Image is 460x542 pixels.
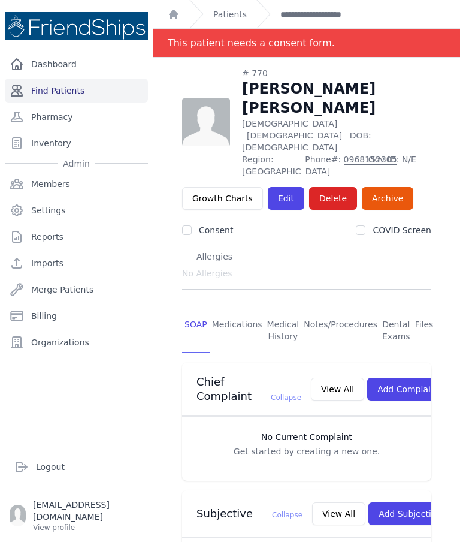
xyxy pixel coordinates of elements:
[210,309,265,353] a: Medications
[10,455,143,479] a: Logout
[192,251,237,263] span: Allergies
[153,29,460,58] div: Notification
[196,375,301,404] h3: Chief Complaint
[362,187,413,210] a: Archive
[10,499,143,532] a: [EMAIL_ADDRESS][DOMAIN_NAME] View profile
[194,431,419,443] h3: No Current Complaint
[268,187,304,210] a: Edit
[247,131,342,140] span: [DEMOGRAPHIC_DATA]
[5,172,148,196] a: Members
[242,79,431,118] h1: [PERSON_NAME] [PERSON_NAME]
[5,330,148,354] a: Organizations
[5,225,148,249] a: Reports
[373,225,431,235] label: COVID Screen
[242,118,431,153] p: [DEMOGRAPHIC_DATA]
[182,309,210,353] a: SOAP
[5,278,148,302] a: Merge Patients
[33,523,143,532] p: View profile
[5,105,148,129] a: Pharmacy
[368,502,452,525] button: Add Subjective
[301,309,380,353] a: Notes/Procedures
[182,309,431,353] nav: Tabs
[309,187,357,210] button: Delete
[305,153,361,177] span: Phone#:
[5,198,148,222] a: Settings
[182,98,230,146] img: person-242608b1a05df3501eefc295dc1bc67a.jpg
[5,304,148,328] a: Billing
[5,79,148,103] a: Find Patients
[182,267,232,279] span: No Allergies
[380,309,413,353] a: Dental Exams
[271,393,301,402] span: Collapse
[312,502,365,525] button: View All
[5,12,148,40] img: Medical Missions EMR
[182,187,263,210] a: Growth Charts
[5,251,148,275] a: Imports
[58,158,95,170] span: Admin
[242,67,431,79] div: # 770
[5,131,148,155] a: Inventory
[311,378,364,401] button: View All
[33,499,143,523] p: [EMAIL_ADDRESS][DOMAIN_NAME]
[194,445,419,457] p: Get started by creating a new one.
[413,309,436,353] a: Files
[196,507,302,521] h3: Subjective
[265,309,302,353] a: Medical History
[199,225,233,235] label: Consent
[213,8,247,20] a: Patients
[367,378,449,401] button: Add Complaint
[242,153,298,177] span: Region: [GEOGRAPHIC_DATA]
[368,153,431,177] span: Gov ID: N/E
[5,52,148,76] a: Dashboard
[272,511,302,519] span: Collapse
[168,29,335,57] div: This patient needs a consent form.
